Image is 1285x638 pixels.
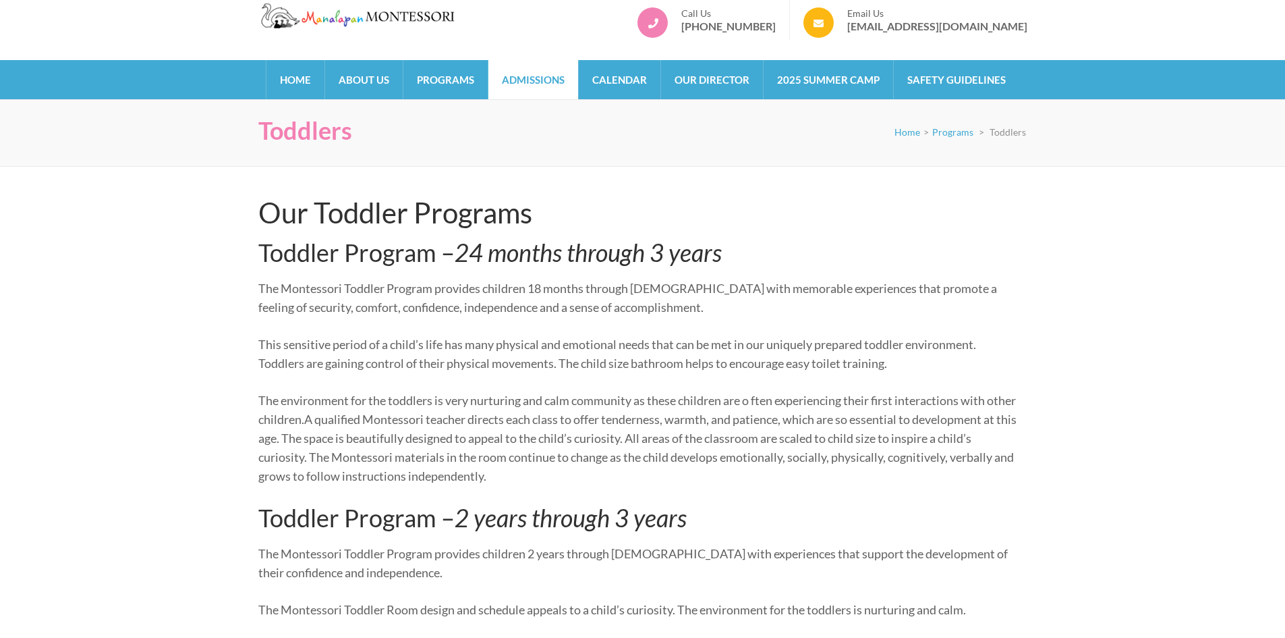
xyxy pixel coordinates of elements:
a: About Us [325,60,403,99]
p: The Montessori Toddler Room design and schedule appeals to a child’s curiosity. The environment f... [258,600,1017,619]
a: Programs [403,60,488,99]
h1: Toddlers [258,116,352,145]
p: The environment for the toddlers is very nurturing and calm community as these children are o fte... [258,391,1017,485]
a: Home [894,126,920,138]
a: 2025 Summer Camp [764,60,893,99]
p: The Montessori Toddler Program provides children 2 years through [DEMOGRAPHIC_DATA] with experien... [258,544,1017,582]
a: Our Director [661,60,763,99]
span: Email Us [847,7,1027,20]
p: This sensitive period of a child’s life has many physical and emotional needs that can be met in ... [258,335,1017,373]
h3: Toddler Program – [258,504,1017,533]
h2: Our Toddler Programs [258,196,1017,230]
span: > [923,126,929,138]
em: 24 months through 3 years [455,238,722,267]
a: Programs [932,126,973,138]
a: Admissions [488,60,578,99]
a: [PHONE_NUMBER] [681,20,776,33]
a: Calendar [579,60,660,99]
a: Safety Guidelines [894,60,1019,99]
span: Call Us [681,7,776,20]
a: Home [266,60,324,99]
h3: Toddler Program – [258,238,1017,267]
em: 2 years through 3 years [455,503,687,533]
span: > [979,126,984,138]
img: Manalapan Montessori – #1 Rated Child Day Care Center in Manalapan NJ [258,1,461,30]
a: [EMAIL_ADDRESS][DOMAIN_NAME] [847,20,1027,33]
p: The Montessori Toddler Program provides children 18 months through [DEMOGRAPHIC_DATA] with memora... [258,279,1017,317]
